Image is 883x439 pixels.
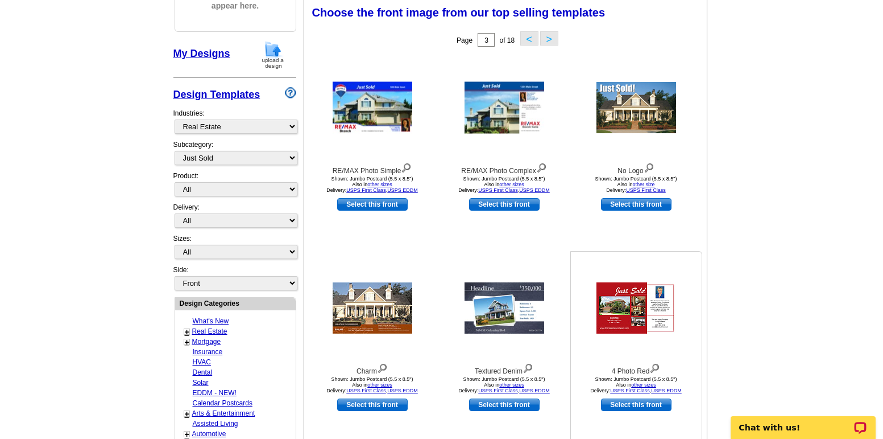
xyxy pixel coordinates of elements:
img: view design details [649,361,660,374]
img: RE/MAX Photo Simple [333,82,412,134]
a: other sizes [499,182,524,187]
div: Shown: Jumbo Postcard (5.5 x 8.5") Delivery: , [442,176,567,193]
span: Also in [616,382,656,388]
div: Industries: [173,102,296,140]
img: Charm [333,282,412,334]
span: Choose the front image from our top selling templates [312,6,606,19]
a: Assisted Living [193,420,238,428]
a: use this design [469,198,540,211]
img: Textured Denim [465,282,544,334]
a: use this design [601,198,671,211]
a: USPS First Class [346,187,386,193]
a: My Designs [173,48,230,59]
img: view design details [536,161,547,173]
img: view design details [401,161,412,173]
div: Textured Denim [442,361,567,376]
a: Solar [193,379,209,387]
a: USPS EDDM [519,187,550,193]
span: Also in [617,182,654,187]
a: USPS EDDM [519,388,550,393]
div: RE/MAX Photo Simple [310,161,435,176]
a: USPS First Class [610,388,650,393]
a: Real Estate [192,327,227,335]
div: Shown: Jumbo Postcard (5.5 x 8.5") Delivery: , [442,376,567,393]
div: Design Categories [175,298,296,309]
a: other size [632,182,654,187]
a: HVAC [193,358,211,366]
img: upload-design [258,40,288,69]
a: USPS First Class [478,187,518,193]
span: Also in [484,182,524,187]
span: Also in [352,182,392,187]
div: Shown: Jumbo Postcard (5.5 x 8.5") Delivery: , [310,376,435,393]
a: USPS EDDM [387,388,418,393]
a: USPS First Class [478,388,518,393]
a: USPS First Class [626,187,666,193]
a: USPS EDDM [651,388,682,393]
span: of 18 [499,36,515,44]
a: EDDM - NEW! [193,389,237,397]
a: Design Templates [173,89,260,100]
a: use this design [601,399,671,411]
img: RE/MAX Photo Complex [465,82,544,134]
a: other sizes [367,182,392,187]
div: Delivery: [173,202,296,233]
img: No Logo [596,82,676,133]
a: Arts & Entertainment [192,409,255,417]
iframe: LiveChat chat widget [723,403,883,439]
a: other sizes [499,382,524,388]
a: What's New [193,317,229,325]
a: + [185,409,189,419]
div: RE/MAX Photo Complex [442,161,567,176]
a: + [185,327,189,337]
button: > [540,31,558,46]
a: other sizes [367,382,392,388]
a: use this design [337,198,408,211]
a: use this design [469,399,540,411]
a: use this design [337,399,408,411]
div: Side: [173,265,296,292]
span: Page [457,36,472,44]
img: 4 Photo Red [596,282,676,334]
div: Shown: Jumbo Postcard (5.5 x 8.5") Delivery: , [310,176,435,193]
div: 4 Photo Red [574,361,699,376]
div: Shown: Jumbo Postcard (5.5 x 8.5") Delivery: , [574,376,699,393]
a: Mortgage [192,338,221,346]
a: + [185,338,189,347]
a: Dental [193,368,213,376]
a: other sizes [631,382,656,388]
a: Insurance [193,348,223,356]
a: Automotive [192,430,226,438]
button: < [520,31,538,46]
div: Subcategory: [173,140,296,171]
img: view design details [523,361,533,374]
a: + [185,430,189,439]
div: No Logo [574,161,699,176]
a: USPS First Class [346,388,386,393]
div: Charm [310,361,435,376]
span: Also in [484,382,524,388]
div: Sizes: [173,233,296,265]
a: USPS EDDM [387,187,418,193]
div: Product: [173,171,296,202]
div: Shown: Jumbo Postcard (5.5 x 8.5") Delivery: [574,176,699,193]
span: Also in [352,382,392,388]
img: view design details [644,161,654,173]
img: view design details [377,361,388,374]
img: design-wizard-help-icon.png [285,87,296,99]
a: Calendar Postcards [193,399,252,407]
